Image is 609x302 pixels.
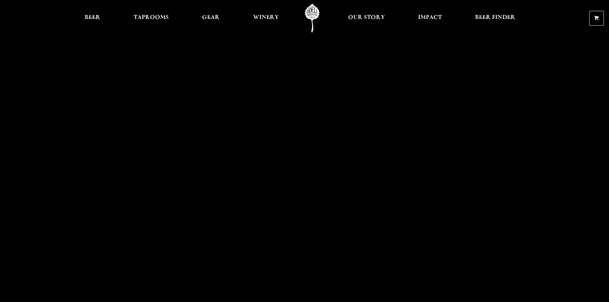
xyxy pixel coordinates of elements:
[253,15,279,20] span: Winery
[85,15,100,20] span: Beer
[344,4,389,33] a: Our Story
[475,15,515,20] span: Beer Finder
[81,4,105,33] a: Beer
[249,4,283,33] a: Winery
[418,15,442,20] span: Impact
[471,4,519,33] a: Beer Finder
[198,4,224,33] a: Gear
[348,15,385,20] span: Our Story
[300,4,324,33] a: Odell Home
[414,4,446,33] a: Impact
[134,15,169,20] span: Taprooms
[202,15,220,20] span: Gear
[129,4,173,33] a: Taprooms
